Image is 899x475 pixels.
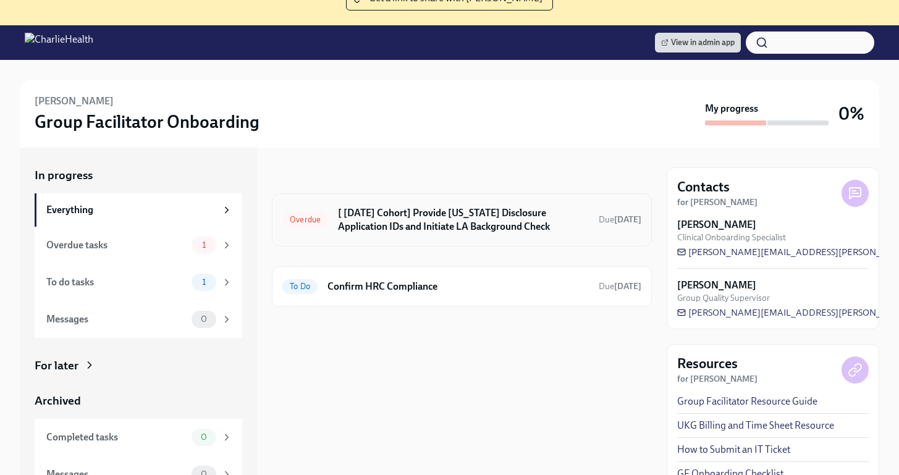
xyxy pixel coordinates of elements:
[35,167,242,183] a: In progress
[677,279,756,292] strong: [PERSON_NAME]
[35,95,114,108] h6: [PERSON_NAME]
[35,301,242,338] a: Messages0
[677,419,834,432] a: UKG Billing and Time Sheet Resource
[677,232,786,243] span: Clinical Onboarding Specialist
[599,214,641,225] span: Due
[195,277,213,287] span: 1
[46,313,187,326] div: Messages
[35,419,242,456] a: Completed tasks0
[655,33,741,53] a: View in admin app
[282,204,641,236] a: Overdue[ [DATE] Cohort] Provide [US_STATE] Disclosure Application IDs and Initiate LA Background ...
[599,281,641,292] span: Due
[838,103,864,125] h3: 0%
[599,280,641,292] span: October 7th, 2025 10:00
[282,282,318,291] span: To Do
[599,214,641,225] span: September 18th, 2025 10:00
[677,443,790,456] a: How to Submit an IT Ticket
[46,275,187,289] div: To do tasks
[661,36,735,49] span: View in admin app
[35,227,242,264] a: Overdue tasks1
[677,218,756,232] strong: [PERSON_NAME]
[272,167,330,183] div: In progress
[282,277,641,296] a: To DoConfirm HRC ComplianceDue[DATE]
[35,264,242,301] a: To do tasks1
[282,215,328,224] span: Overdue
[25,33,93,53] img: CharlieHealth
[35,358,78,374] div: For later
[35,358,242,374] a: For later
[677,292,770,304] span: Group Quality Supervisor
[705,102,758,116] strong: My progress
[677,178,730,196] h4: Contacts
[677,395,817,408] a: Group Facilitator Resource Guide
[35,111,260,133] h3: Group Facilitator Onboarding
[193,432,214,442] span: 0
[46,431,187,444] div: Completed tasks
[677,355,738,373] h4: Resources
[614,214,641,225] strong: [DATE]
[677,197,758,208] strong: for [PERSON_NAME]
[35,193,242,227] a: Everything
[35,393,242,409] a: Archived
[614,281,641,292] strong: [DATE]
[46,238,187,252] div: Overdue tasks
[193,314,214,324] span: 0
[46,203,216,217] div: Everything
[338,206,589,233] h6: [ [DATE] Cohort] Provide [US_STATE] Disclosure Application IDs and Initiate LA Background Check
[195,240,213,250] span: 1
[677,374,758,384] strong: for [PERSON_NAME]
[327,280,589,293] h6: Confirm HRC Compliance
